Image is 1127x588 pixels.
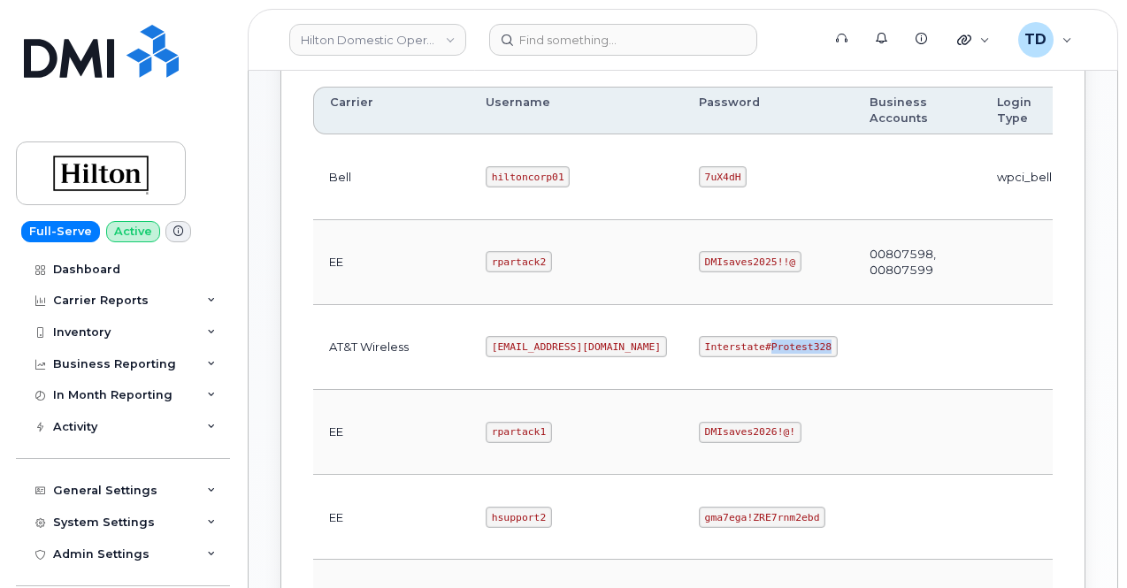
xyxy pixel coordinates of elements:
[486,422,552,443] code: rpartack1
[699,251,801,272] code: DMIsaves2025!!@
[313,220,470,305] td: EE
[289,24,466,56] a: Hilton Domestic Operating Company Inc
[313,390,470,475] td: EE
[945,22,1002,57] div: Quicklinks
[683,87,854,135] th: Password
[486,507,552,528] code: hsupport2
[489,24,757,56] input: Find something...
[981,134,1068,219] td: wpci_bell
[470,87,683,135] th: Username
[981,87,1068,135] th: Login Type
[1006,22,1085,57] div: Tauriq Dixon
[699,507,825,528] code: gma7ega!ZRE7rnm2ebd
[486,166,570,187] code: hiltoncorp01
[854,220,981,305] td: 00807598, 00807599
[1050,511,1114,575] iframe: Messenger Launcher
[313,305,470,390] td: AT&T Wireless
[486,336,667,357] code: [EMAIL_ADDRESS][DOMAIN_NAME]
[486,251,552,272] code: rpartack2
[313,475,470,560] td: EE
[1024,29,1046,50] span: TD
[699,166,747,187] code: 7uX4dH
[313,134,470,219] td: Bell
[854,87,981,135] th: Business Accounts
[699,422,801,443] code: DMIsaves2026!@!
[699,336,838,357] code: Interstate#Protest328
[313,87,470,135] th: Carrier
